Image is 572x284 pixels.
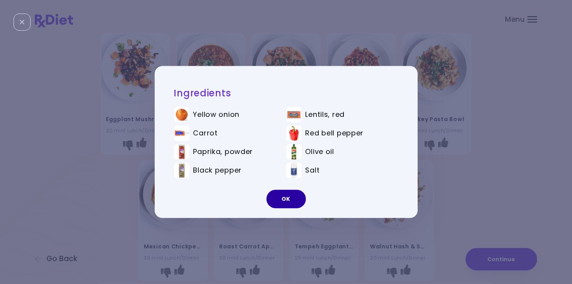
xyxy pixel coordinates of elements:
span: Paprika, powder [193,148,253,156]
span: Yellow onion [193,111,240,119]
span: Lentils, red [306,111,345,119]
button: OK [266,190,306,209]
span: Salt [306,166,320,175]
span: Red bell pepper [306,129,364,138]
span: Black pepper [193,166,242,175]
span: Carrot [193,129,218,138]
div: Close [14,14,31,31]
span: Olive oil [306,148,334,156]
h2: Ingredients [174,87,398,99]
